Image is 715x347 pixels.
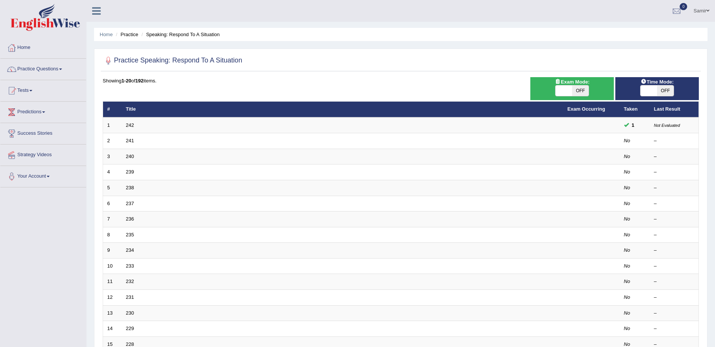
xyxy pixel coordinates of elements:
a: Your Account [0,166,86,185]
em: No [624,201,630,206]
div: – [654,200,695,207]
td: 5 [103,180,122,196]
a: 237 [126,201,134,206]
em: No [624,138,630,143]
a: 238 [126,185,134,190]
em: No [624,326,630,331]
a: 232 [126,279,134,284]
th: Title [122,102,563,117]
td: 9 [103,243,122,259]
div: – [654,310,695,317]
em: No [624,279,630,284]
td: 11 [103,274,122,290]
em: No [624,294,630,300]
b: 192 [135,78,144,84]
td: 10 [103,258,122,274]
a: Home [100,32,113,37]
small: Not Evaluated [654,123,680,128]
span: Exam Mode: [552,78,592,86]
a: 239 [126,169,134,175]
div: – [654,184,695,192]
td: 14 [103,321,122,337]
em: No [624,247,630,253]
a: 240 [126,154,134,159]
span: You can still take this question [629,121,638,129]
div: Show exams occurring in exams [530,77,614,100]
a: 236 [126,216,134,222]
span: OFF [572,85,589,96]
div: – [654,216,695,223]
a: Predictions [0,102,86,120]
em: No [624,169,630,175]
a: Success Stories [0,123,86,142]
em: No [624,341,630,347]
a: 233 [126,263,134,269]
a: 242 [126,122,134,128]
a: 228 [126,341,134,347]
div: Showing of items. [103,77,699,84]
a: 234 [126,247,134,253]
td: 2 [103,133,122,149]
div: – [654,325,695,332]
em: No [624,216,630,222]
h2: Practice Speaking: Respond To A Situation [103,55,242,66]
div: – [654,294,695,301]
em: No [624,185,630,190]
div: – [654,153,695,160]
td: 8 [103,227,122,243]
span: 0 [680,3,687,10]
td: 3 [103,149,122,164]
em: No [624,263,630,269]
li: Practice [114,31,138,38]
div: – [654,169,695,176]
span: OFF [657,85,674,96]
em: No [624,232,630,237]
em: No [624,154,630,159]
a: Practice Questions [0,59,86,78]
a: Strategy Videos [0,145,86,163]
th: Taken [620,102,650,117]
div: – [654,278,695,285]
td: 12 [103,289,122,305]
td: 4 [103,164,122,180]
span: Time Mode: [638,78,677,86]
td: 1 [103,117,122,133]
div: – [654,137,695,145]
li: Speaking: Respond To A Situation [140,31,220,38]
b: 1-20 [121,78,131,84]
a: 231 [126,294,134,300]
a: Tests [0,80,86,99]
a: 241 [126,138,134,143]
th: # [103,102,122,117]
td: 13 [103,305,122,321]
div: – [654,263,695,270]
a: Exam Occurring [568,106,605,112]
a: 229 [126,326,134,331]
em: No [624,310,630,316]
td: 7 [103,212,122,227]
div: – [654,247,695,254]
a: 230 [126,310,134,316]
a: 235 [126,232,134,237]
a: Home [0,37,86,56]
th: Last Result [650,102,699,117]
td: 6 [103,196,122,212]
div: – [654,231,695,239]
